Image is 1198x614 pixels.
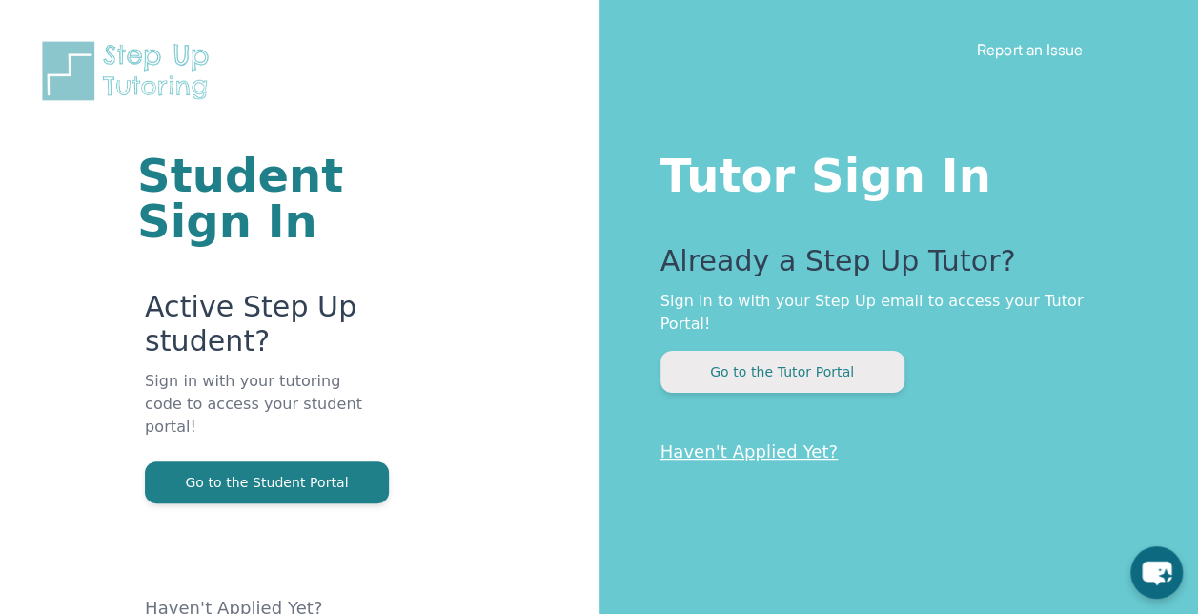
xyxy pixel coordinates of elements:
[660,362,904,380] a: Go to the Tutor Portal
[660,351,904,393] button: Go to the Tutor Portal
[145,290,371,370] p: Active Step Up student?
[38,38,221,104] img: Step Up Tutoring horizontal logo
[145,370,371,461] p: Sign in with your tutoring code to access your student portal!
[137,153,371,244] h1: Student Sign In
[660,290,1123,336] p: Sign in to with your Step Up email to access your Tutor Portal!
[1130,546,1183,599] button: chat-button
[660,145,1123,198] h1: Tutor Sign In
[977,40,1083,59] a: Report an Issue
[145,473,389,491] a: Go to the Student Portal
[660,441,839,461] a: Haven't Applied Yet?
[660,244,1123,290] p: Already a Step Up Tutor?
[145,461,389,503] button: Go to the Student Portal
